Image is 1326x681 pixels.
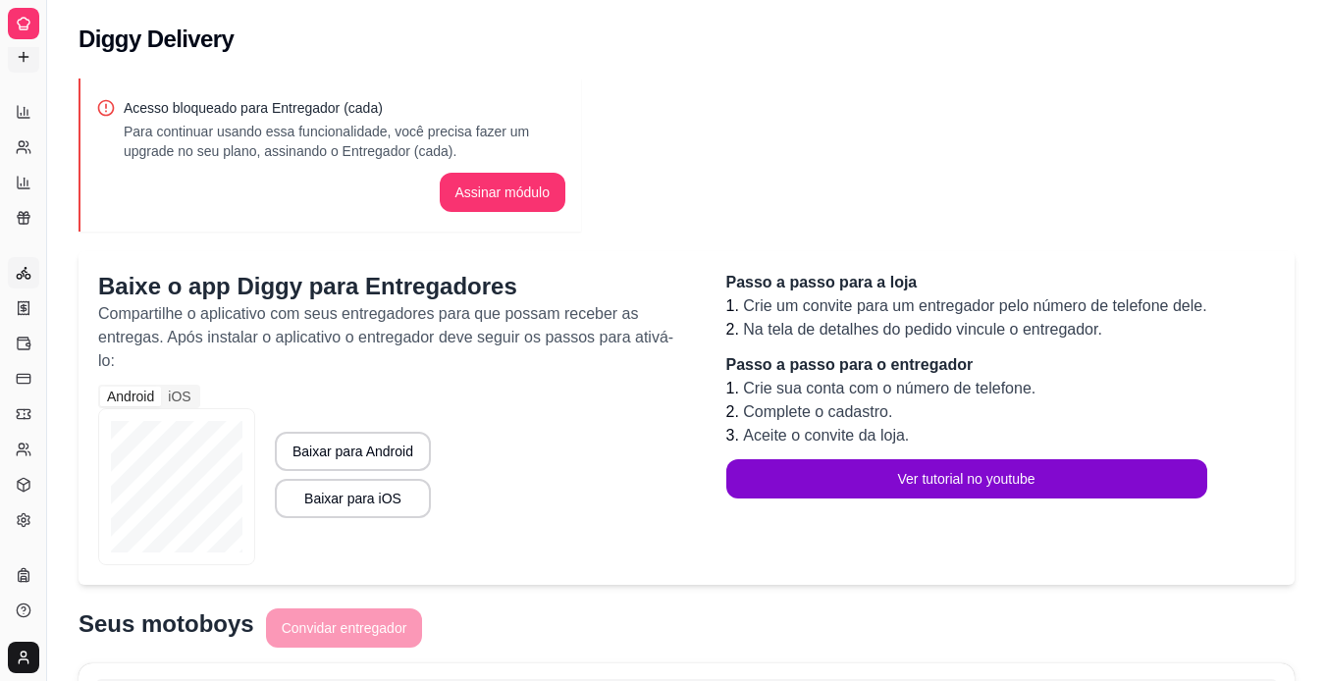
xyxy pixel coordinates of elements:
[726,353,1207,377] p: Passo a passo para o entregador
[726,459,1207,498] button: Ver tutorial no youtube
[726,377,1207,400] li: 1.
[726,294,1207,318] li: 1.
[743,321,1102,338] span: Na tela de detalhes do pedido vincule o entregador.
[100,387,161,406] div: Android
[743,380,1035,396] span: Crie sua conta com o número de telefone.
[743,297,1206,314] span: Crie um convite para um entregador pelo número de telefone dele.
[726,400,1207,424] li: 2.
[726,318,1207,341] li: 2.
[275,479,431,518] button: Baixar para iOS
[726,424,1207,447] li: 3.
[726,271,1207,294] p: Passo a passo para a loja
[124,98,565,118] p: Acesso bloqueado para Entregador (cada)
[98,302,687,373] p: Compartilhe o aplicativo com seus entregadores para que possam receber as entregas. Após instalar...
[124,122,565,161] p: Para continuar usando essa funcionalidade, você precisa fazer um upgrade no seu plano, assinando ...
[743,403,892,420] span: Complete o cadastro.
[743,427,909,444] span: Aceite o convite da loja.
[161,387,197,406] div: iOS
[79,24,234,55] h2: Diggy Delivery
[440,173,566,212] button: Assinar módulo
[275,432,431,471] button: Baixar para Android
[79,608,254,640] p: Seus motoboys
[98,271,687,302] p: Baixe o app Diggy para Entregadores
